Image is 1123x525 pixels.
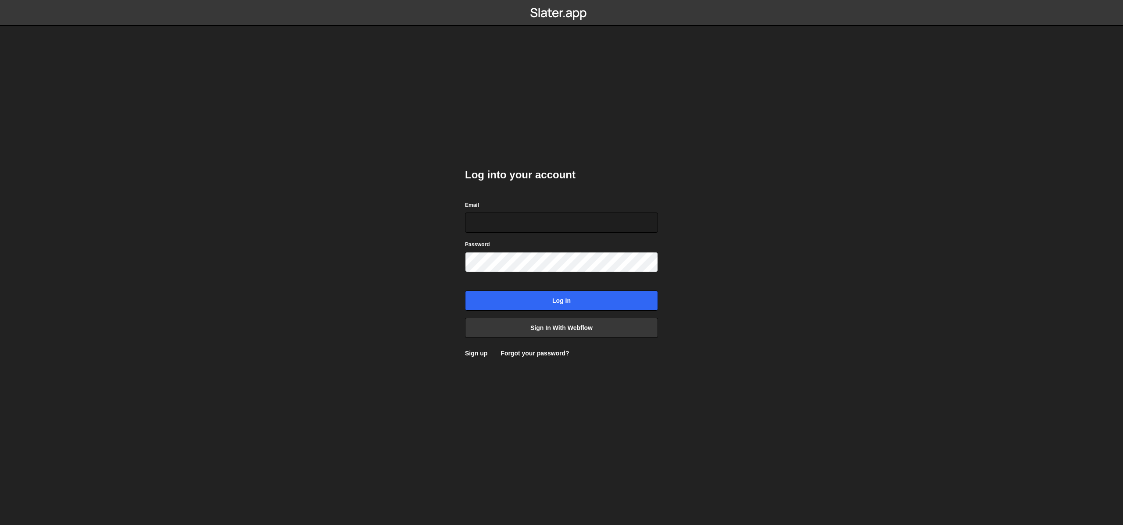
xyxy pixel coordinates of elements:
[465,318,658,338] a: Sign in with Webflow
[465,350,487,357] a: Sign up
[465,168,658,182] h2: Log into your account
[465,240,490,249] label: Password
[465,291,658,311] input: Log in
[465,201,479,209] label: Email
[501,350,569,357] a: Forgot your password?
